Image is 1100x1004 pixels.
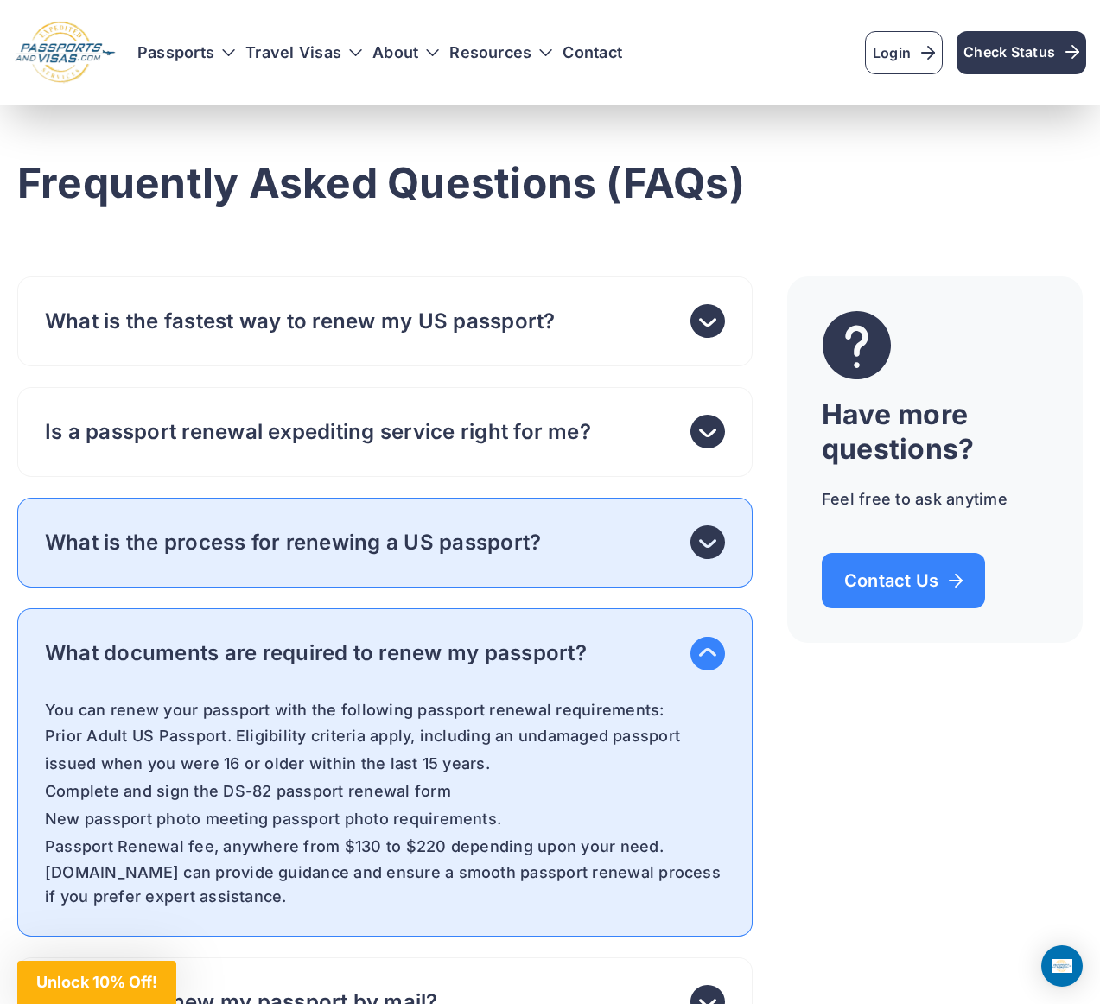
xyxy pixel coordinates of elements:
[45,778,725,805] li: Complete and sign the DS-82 passport renewal form
[822,397,1008,467] h3: Have more questions?
[45,531,541,555] h4: What is the process for renewing a US passport?
[45,309,556,334] h4: What is the fastest way to renew my US passport?
[563,44,622,61] a: Contact
[1041,945,1083,987] div: Open Intercom Messenger
[873,42,935,63] span: Login
[45,641,587,665] h4: What documents are required to renew my passport?
[14,21,117,85] img: Logo
[45,861,725,909] p: [DOMAIN_NAME] can provide guidance and ensure a smooth passport renewal process if you prefer exp...
[45,420,591,444] h4: Is a passport renewal expediting service right for me?
[822,487,1008,512] p: Feel free to ask anytime
[822,553,985,608] a: Contact Us
[844,572,963,589] span: Contact Us
[449,44,552,61] h3: Resources
[372,44,418,61] a: About
[45,698,725,722] p: You can renew your passport with the following passport renewal requirements:
[36,973,157,991] span: Unlock 10% Off!
[17,961,176,1004] div: Unlock 10% Off!
[963,41,1079,62] span: Check Status
[45,833,725,861] li: Passport Renewal fee, anywhere from $130 to $220 depending upon your need.
[45,722,725,778] li: Prior Adult US Passport. Eligibility criteria apply, including an undamaged passport issued when ...
[865,31,943,74] a: Login
[245,44,362,61] h3: Travel Visas
[45,805,725,833] li: New passport photo meeting passport photo requirements.
[17,159,1083,207] h2: Frequently Asked Questions (FAQs)
[957,31,1086,74] a: Check Status
[137,44,235,61] h3: Passports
